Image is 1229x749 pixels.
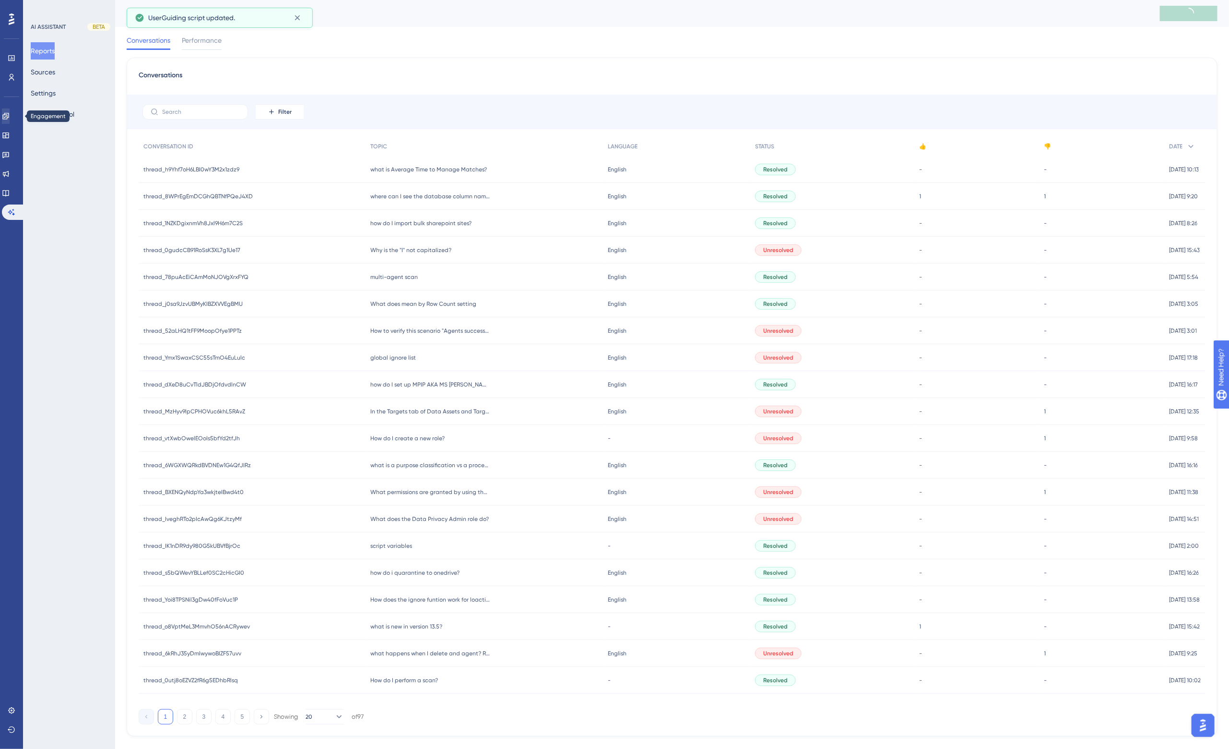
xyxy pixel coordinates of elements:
span: English [608,515,626,523]
span: [DATE] 16:17 [1169,381,1198,388]
span: - [1044,219,1047,227]
span: LANGUAGE [608,143,638,150]
span: [DATE] 9:25 [1169,650,1197,657]
span: - [920,219,922,227]
span: Filter [278,108,292,116]
span: Unresolved [763,435,793,442]
button: 20 [306,709,344,725]
span: what is new in version 13.5? [370,623,442,630]
span: Conversations [139,70,182,87]
span: - [1044,327,1047,335]
span: Resolved [763,569,788,577]
button: 1 [158,709,173,725]
span: - [920,435,922,442]
span: UserGuiding script updated. [148,12,235,24]
span: thread_BXENQyNdpYa3wkjteIBwd4t0 [143,488,244,496]
span: - [920,488,922,496]
button: 5 [235,709,250,725]
span: - [1044,677,1047,684]
span: - [608,435,611,442]
span: - [608,542,611,550]
span: thread_j0sa9JzvUBMyKIBZXVVEgBMU [143,300,243,308]
span: English [608,166,626,173]
span: what is Average Time to Manage Matches? [370,166,487,173]
span: - [1044,381,1047,388]
span: English [608,569,626,577]
div: Showing [274,713,298,721]
iframe: UserGuiding AI Assistant Launcher [1189,711,1217,740]
span: What permissions are granted by using the compliance admin role? [370,488,490,496]
span: how do I set up MPIP AKA MS [PERSON_NAME] [370,381,490,388]
span: thread_IveghRTo2pIcAwQg6KJtzyMf [143,515,242,523]
span: STATUS [755,143,774,150]
span: where can I see the database column name? [370,193,490,200]
span: English [608,273,626,281]
span: multi-agent scan [370,273,418,281]
span: CONVERSATION ID [143,143,193,150]
span: [DATE] 17:18 [1169,354,1198,362]
span: English [608,327,626,335]
span: thread_78puAcEiCAmMoNJOVgXrxFYQ [143,273,248,281]
span: - [1044,515,1047,523]
span: - [920,327,922,335]
span: How does the ignore funtion work for loaction? [370,596,490,604]
span: - [920,246,922,254]
span: how do i quarantine to onedrive? [370,569,460,577]
span: Unresolved [763,327,793,335]
span: TOPIC [370,143,387,150]
span: Unresolved [763,515,793,523]
span: 1 [1044,650,1046,657]
span: [DATE] 5:54 [1169,273,1198,281]
button: Reports [31,42,55,60]
button: Settings [31,85,56,102]
span: Resolved [763,542,788,550]
span: thread_6WGXWQRkdBVDNEw1G4QfJIRz [143,461,251,469]
span: Unresolved [763,650,793,657]
span: - [920,408,922,415]
span: thread_1NZKDgixnmVh8Jxl9H6m7C2S [143,219,243,227]
div: of 97 [352,713,364,721]
span: 1 [920,623,922,630]
span: thread_MzHyv9lpCPHOVuc6khL5RAvZ [143,408,245,415]
span: - [1044,542,1047,550]
span: - [1044,596,1047,604]
span: [DATE] 11:38 [1169,488,1198,496]
span: - [920,300,922,308]
span: English [608,193,626,200]
span: Unresolved [763,246,793,254]
span: Resolved [763,461,788,469]
span: [DATE] 10:02 [1169,677,1201,684]
span: Conversations [127,35,170,46]
span: - [920,354,922,362]
span: [DATE] 16:26 [1169,569,1199,577]
span: What does the Data Privacy Admin role do? [370,515,489,523]
span: - [1044,300,1047,308]
span: script variables [370,542,412,550]
button: Filter [256,104,304,120]
span: - [920,650,922,657]
span: 👎 [1044,143,1052,150]
span: English [608,596,626,604]
span: how do I import bulk sharepoint sites? [370,219,472,227]
span: - [608,677,611,684]
span: [DATE] 15:42 [1169,623,1200,630]
span: Resolved [763,381,788,388]
span: [DATE] 9:20 [1169,193,1198,200]
span: what is a purpose classification vs a process classification? [370,461,490,469]
span: - [920,542,922,550]
span: thread_52aLHQ1tFF9MoopOfye1PPTz [143,327,242,335]
span: - [920,677,922,684]
span: - [920,381,922,388]
span: - [608,623,611,630]
span: Resolved [763,219,788,227]
span: - [920,596,922,604]
span: - [920,273,922,281]
span: How to verify this scenario "Agents successfully receive their attachments and does not starve wa... [370,327,490,335]
span: How do I create a new role? [370,435,445,442]
span: [DATE] 13:58 [1169,596,1200,604]
span: English [608,381,626,388]
span: Resolved [763,300,788,308]
span: - [920,515,922,523]
span: - [1044,273,1047,281]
